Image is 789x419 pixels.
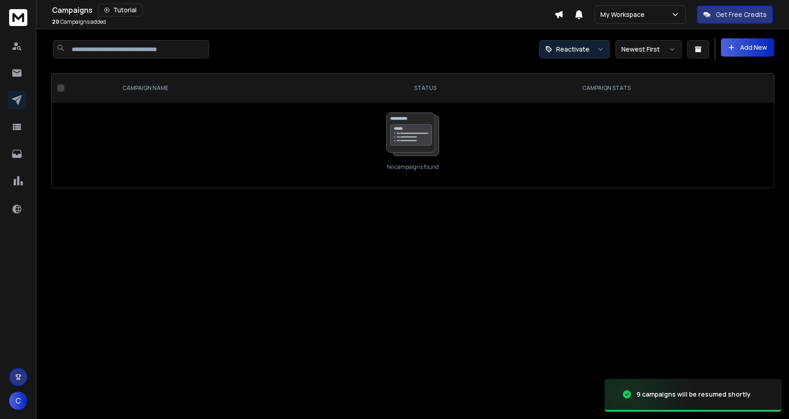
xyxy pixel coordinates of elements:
p: Campaigns added [52,18,106,26]
p: Reactivate [556,45,589,54]
div: 9 campaigns will be resumed shortly [636,390,751,399]
th: CAMPAIGN NAME [111,73,358,103]
button: C [9,392,27,410]
span: 20 [52,18,59,26]
div: Campaigns [52,4,554,16]
p: No campaigns found [387,163,439,171]
button: Newest First [615,40,682,58]
p: My Workspace [600,10,648,19]
button: Tutorial [98,4,142,16]
th: STATUS [358,73,492,103]
p: Get Free Credits [716,10,767,19]
button: Get Free Credits [697,5,773,24]
button: Add New [721,38,774,57]
th: CAMPAIGN STATS [492,73,721,103]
